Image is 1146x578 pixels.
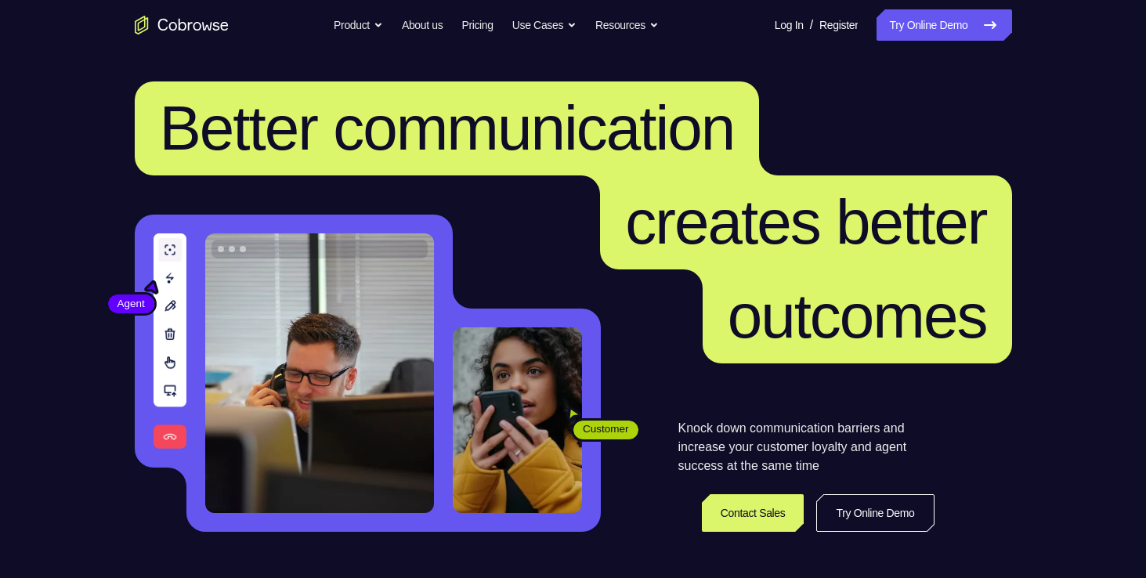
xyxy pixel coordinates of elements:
a: Register [819,9,858,41]
a: Contact Sales [702,494,804,532]
button: Product [334,9,383,41]
img: A customer holding their phone [453,327,582,513]
span: creates better [625,187,986,257]
a: Pricing [461,9,493,41]
span: / [810,16,813,34]
a: Try Online Demo [877,9,1011,41]
span: Better communication [160,93,735,163]
img: A customer support agent talking on the phone [205,233,434,513]
button: Use Cases [512,9,577,41]
a: Go to the home page [135,16,229,34]
a: Log In [775,9,804,41]
span: outcomes [728,281,987,351]
a: Try Online Demo [816,494,934,532]
p: Knock down communication barriers and increase your customer loyalty and agent success at the sam... [678,419,935,475]
a: About us [402,9,443,41]
button: Resources [595,9,659,41]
